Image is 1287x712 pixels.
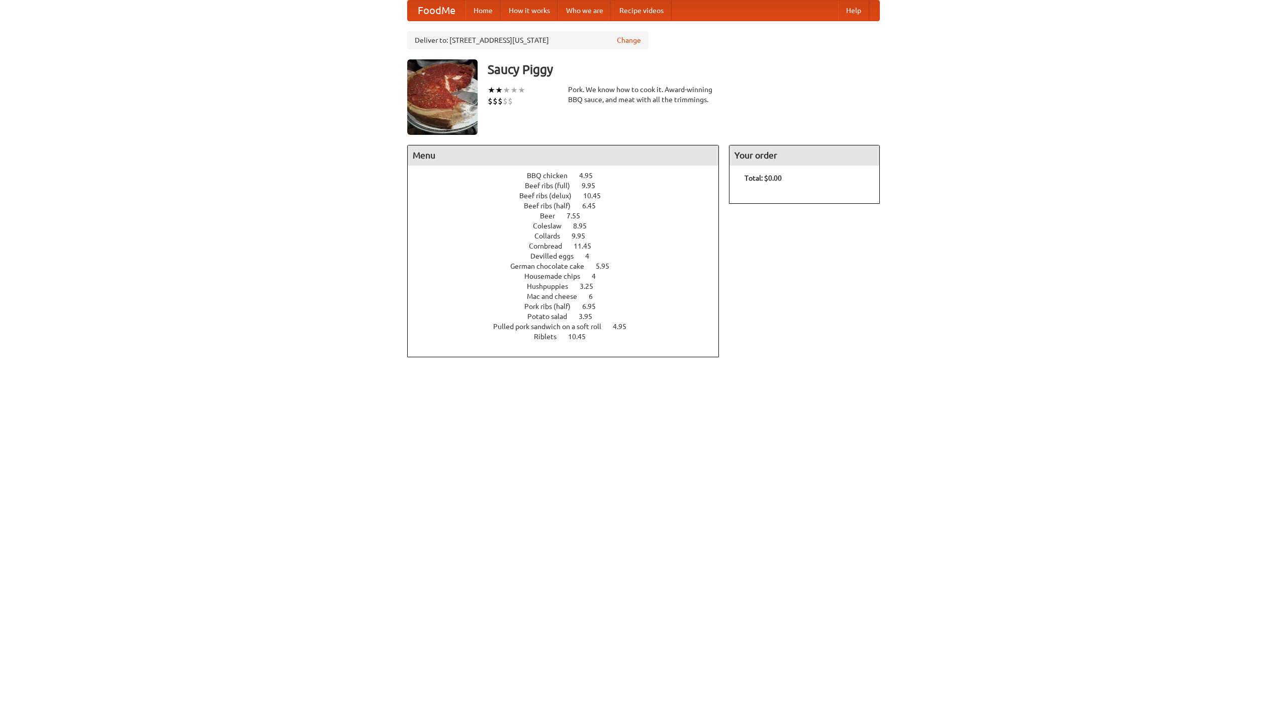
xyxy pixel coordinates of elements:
span: Pork ribs (half) [524,302,581,310]
li: ★ [503,85,510,96]
span: 8.95 [573,222,597,230]
span: Beef ribs (half) [524,202,581,210]
h4: Menu [408,145,718,166]
span: Potato salad [527,312,577,321]
li: ★ [518,85,525,96]
span: Beef ribs (full) [525,182,580,190]
span: Beef ribs (delux) [519,192,582,200]
span: 6.45 [582,202,606,210]
a: Beef ribs (delux) 10.45 [519,192,619,200]
li: ★ [488,85,495,96]
a: Beef ribs (half) 6.45 [524,202,614,210]
a: How it works [501,1,558,21]
li: ★ [495,85,503,96]
a: German chocolate cake 5.95 [510,262,628,270]
a: Potato salad 3.95 [527,312,611,321]
a: Beef ribs (full) 9.95 [525,182,614,190]
span: Collards [534,232,570,240]
a: FoodMe [408,1,466,21]
span: Cornbread [529,242,572,250]
a: Hushpuppies 3.25 [527,282,612,290]
span: 4.95 [613,323,636,331]
a: Recipe videos [611,1,672,21]
span: Mac and cheese [527,292,587,300]
span: 11.45 [574,242,601,250]
li: $ [498,96,503,107]
span: 3.25 [580,282,603,290]
h3: Saucy Piggy [488,59,880,80]
a: BBQ chicken 4.95 [527,172,611,180]
span: German chocolate cake [510,262,594,270]
span: Riblets [534,333,567,341]
a: Beer 7.55 [540,212,599,220]
a: Housemade chips 4 [524,272,614,280]
span: 10.45 [583,192,611,200]
span: 10.45 [568,333,596,341]
a: Mac and cheese 6 [527,292,611,300]
h4: Your order [729,145,879,166]
img: angular.jpg [407,59,478,135]
span: Hushpuppies [527,282,578,290]
a: Pulled pork sandwich on a soft roll 4.95 [493,323,645,331]
li: $ [503,96,508,107]
span: Devilled eggs [530,252,584,260]
span: 4 [585,252,599,260]
li: ★ [510,85,518,96]
a: Home [466,1,501,21]
a: Riblets 10.45 [534,333,604,341]
a: Help [838,1,869,21]
span: Pulled pork sandwich on a soft roll [493,323,611,331]
span: 9.95 [582,182,605,190]
li: $ [488,96,493,107]
span: 4 [592,272,606,280]
span: Housemade chips [524,272,590,280]
a: Coleslaw 8.95 [533,222,605,230]
li: $ [493,96,498,107]
a: Change [617,35,641,45]
span: Beer [540,212,565,220]
a: Devilled eggs 4 [530,252,608,260]
div: Deliver to: [STREET_ADDRESS][US_STATE] [407,31,649,49]
div: Pork. We know how to cook it. Award-winning BBQ sauce, and meat with all the trimmings. [568,85,719,105]
a: Collards 9.95 [534,232,604,240]
span: 7.55 [567,212,590,220]
b: Total: $0.00 [745,174,782,182]
span: 6.95 [582,302,606,310]
span: 3.95 [579,312,602,321]
span: 4.95 [579,172,603,180]
span: BBQ chicken [527,172,578,180]
a: Who we are [558,1,611,21]
li: $ [508,96,513,107]
span: Coleslaw [533,222,572,230]
a: Cornbread 11.45 [529,242,610,250]
span: 6 [589,292,603,300]
span: 9.95 [572,232,595,240]
a: Pork ribs (half) 6.95 [524,302,614,310]
span: 5.95 [596,262,619,270]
